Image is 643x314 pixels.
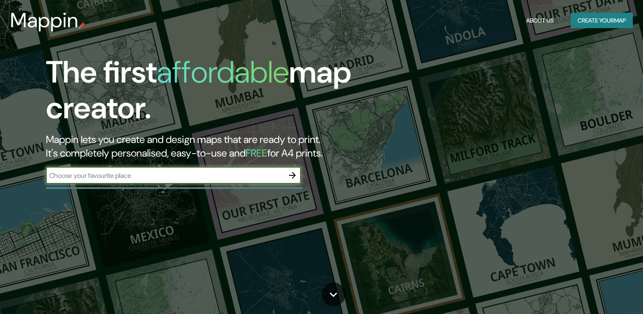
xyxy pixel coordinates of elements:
h5: FREE [246,146,267,160]
h1: The first map creator. [46,54,368,133]
button: Create yourmap [571,13,633,29]
input: Choose your favourite place [46,171,284,180]
img: mappin-pin [79,22,85,29]
h1: affordable [157,52,289,92]
h2: Mappin lets you create and design maps that are ready to print. It's completely personalised, eas... [46,133,368,160]
button: About Us [523,13,557,29]
h3: Mappin [10,9,79,32]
